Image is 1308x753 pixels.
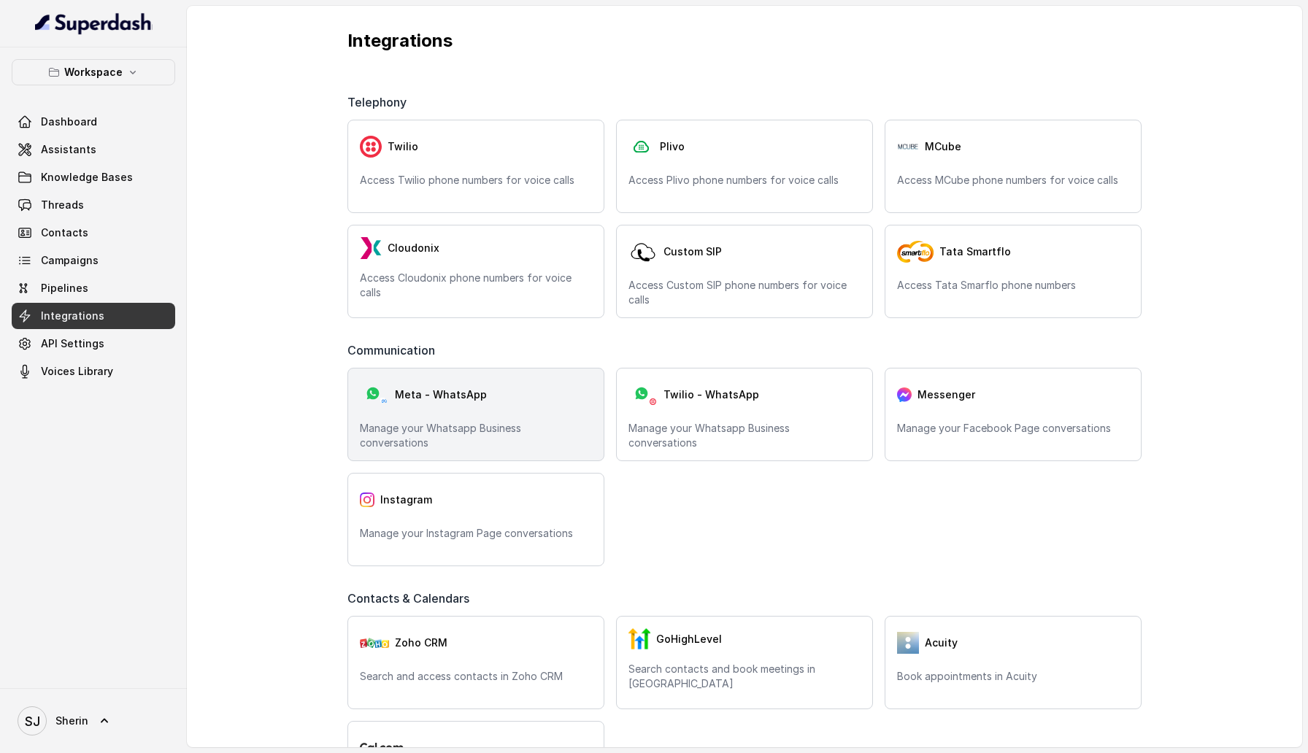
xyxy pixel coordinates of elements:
[360,743,404,752] img: logo.svg
[41,225,88,240] span: Contacts
[12,59,175,85] button: Workspace
[41,253,99,268] span: Campaigns
[360,493,374,507] img: instagram.04eb0078a085f83fc525.png
[41,115,97,129] span: Dashboard
[897,142,919,150] img: Pj9IrDBdEGgAAAABJRU5ErkJggg==
[660,139,685,154] span: Plivo
[663,387,759,402] span: Twilio - WhatsApp
[12,700,175,741] a: Sherin
[939,244,1011,259] span: Tata Smartflo
[360,669,592,684] p: Search and access contacts in Zoho CRM
[897,632,919,654] img: 5vvjV8cQY1AVHSZc2N7qU9QabzYIM+zpgiA0bbq9KFoni1IQNE8dHPp0leJjYW31UJeOyZnSBUO77gdMaNhFCgpjLZzFnVhVC...
[897,173,1129,188] p: Access MCube phone numbers for voice calls
[360,136,382,158] img: twilio.7c09a4f4c219fa09ad352260b0a8157b.svg
[41,336,104,351] span: API Settings
[41,170,133,185] span: Knowledge Bases
[347,590,475,607] span: Contacts & Calendars
[12,331,175,357] a: API Settings
[41,309,104,323] span: Integrations
[360,526,592,541] p: Manage your Instagram Page conversations
[12,109,175,135] a: Dashboard
[628,421,861,450] p: Manage your Whatsapp Business conversations
[897,669,1129,684] p: Book appointments in Acuity
[897,278,1129,293] p: Access Tata Smarflo phone numbers
[663,244,722,259] span: Custom SIP
[347,29,1142,53] p: Integrations
[35,12,153,35] img: light.svg
[628,662,861,691] p: Search contacts and book meetings in [GEOGRAPHIC_DATA]
[12,275,175,301] a: Pipelines
[925,139,961,154] span: MCube
[395,387,487,402] span: Meta - WhatsApp
[897,421,1129,436] p: Manage your Facebook Page conversations
[360,421,592,450] p: Manage your Whatsapp Business conversations
[628,173,861,188] p: Access Plivo phone numbers for voice calls
[628,136,654,158] img: plivo.d3d850b57a745af99832d897a96997ac.svg
[360,237,382,259] img: LzEnlUgADIwsuYwsTIxNLkxQDEyBEgDTDZAMjs1Qgy9jUyMTMxBzEB8uASKBKLgDqFxF08kI1lQAAAABJRU5ErkJggg==
[628,237,658,266] img: customSip.5d45856e11b8082b7328070e9c2309ec.svg
[41,198,84,212] span: Threads
[395,636,447,650] span: Zoho CRM
[25,714,40,729] text: SJ
[41,364,113,379] span: Voices Library
[12,220,175,246] a: Contacts
[656,632,722,646] span: GoHighLevel
[12,164,175,190] a: Knowledge Bases
[41,142,96,157] span: Assistants
[12,358,175,385] a: Voices Library
[380,493,432,507] span: Instagram
[360,271,592,300] p: Access Cloudonix phone numbers for voice calls
[347,93,412,111] span: Telephony
[897,241,934,263] img: tata-smart-flo.8a5748c556e2c421f70c.png
[628,278,861,307] p: Access Custom SIP phone numbers for voice calls
[925,636,958,650] span: Acuity
[388,241,439,255] span: Cloudonix
[347,341,441,359] span: Communication
[12,303,175,329] a: Integrations
[360,173,592,188] p: Access Twilio phone numbers for voice calls
[897,387,912,402] img: messenger.2e14a0163066c29f9ca216c7989aa592.svg
[917,387,975,402] span: Messenger
[388,139,418,154] span: Twilio
[55,714,88,728] span: Sherin
[12,247,175,274] a: Campaigns
[12,136,175,163] a: Assistants
[12,192,175,218] a: Threads
[41,281,88,296] span: Pipelines
[64,63,123,81] p: Workspace
[628,628,650,650] img: GHL.59f7fa3143240424d279.png
[360,638,389,648] img: zohoCRM.b78897e9cd59d39d120b21c64f7c2b3a.svg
